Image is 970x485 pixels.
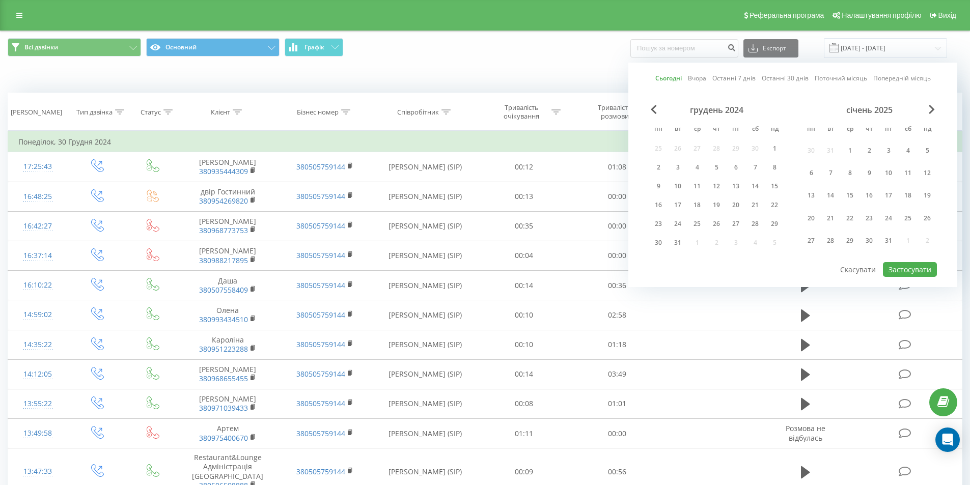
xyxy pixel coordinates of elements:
[840,141,860,160] div: ср 1 січ 2025 р.
[296,398,345,408] a: 380505759144
[918,141,937,160] div: нд 5 січ 2025 р.
[863,212,876,225] div: 23
[689,122,705,137] abbr: середа
[199,433,248,443] a: 380975400670
[630,39,738,58] input: Пошук за номером
[882,166,895,180] div: 10
[749,161,762,174] div: 7
[373,271,478,300] td: [PERSON_NAME] (SIP)
[873,73,931,83] a: Попередній місяць
[296,429,345,438] a: 380505759144
[935,427,960,452] div: Open Intercom Messenger
[882,212,895,225] div: 24
[649,197,668,213] div: пн 16 груд 2024 р.
[768,142,781,155] div: 1
[296,310,345,320] a: 380505759144
[805,212,818,225] div: 20
[690,217,704,231] div: 25
[687,160,707,175] div: ср 4 груд 2024 р.
[710,180,723,193] div: 12
[879,232,898,250] div: пт 31 січ 2025 р.
[478,182,571,211] td: 00:13
[494,103,549,121] div: Тривалість очікування
[668,216,687,232] div: вт 24 груд 2024 р.
[296,221,345,231] a: 380505759144
[179,359,276,389] td: [PERSON_NAME]
[373,241,478,270] td: [PERSON_NAME] (SIP)
[879,141,898,160] div: пт 3 січ 2025 р.
[843,212,856,225] div: 22
[898,163,918,182] div: сб 11 січ 2025 р.
[749,198,762,212] div: 21
[8,132,962,152] td: Понеділок, 30 Грудня 2024
[655,73,682,83] a: Сьогодні
[179,300,276,330] td: Олена
[803,122,819,137] abbr: понеділок
[179,182,276,211] td: двір Гостинний
[18,462,58,481] div: 13:47:33
[768,180,781,193] div: 15
[729,217,742,231] div: 27
[296,280,345,290] a: 380505759144
[18,394,58,414] div: 13:55:22
[805,234,818,247] div: 27
[373,211,478,241] td: [PERSON_NAME] (SIP)
[571,330,664,359] td: 01:18
[588,103,642,121] div: Тривалість розмови
[199,196,248,206] a: 380954269820
[649,235,668,250] div: пн 30 груд 2024 р.
[478,389,571,418] td: 00:08
[571,419,664,448] td: 00:00
[652,236,665,249] div: 30
[726,160,745,175] div: пт 6 груд 2024 р.
[651,122,666,137] abbr: понеділок
[823,122,838,137] abbr: вівторок
[478,300,571,330] td: 00:10
[707,179,726,194] div: чт 12 груд 2024 р.
[24,43,58,51] span: Всі дзвінки
[843,234,856,247] div: 29
[882,234,895,247] div: 31
[900,122,916,137] abbr: субота
[671,180,684,193] div: 10
[690,161,704,174] div: 4
[373,300,478,330] td: [PERSON_NAME] (SIP)
[668,235,687,250] div: вт 31 груд 2024 р.
[824,212,837,225] div: 21
[843,144,856,157] div: 1
[671,198,684,212] div: 17
[712,73,756,83] a: Останні 7 днів
[801,105,937,115] div: січень 2025
[652,161,665,174] div: 2
[921,212,934,225] div: 26
[11,108,62,117] div: [PERSON_NAME]
[920,122,935,137] abbr: неділя
[649,179,668,194] div: пн 9 груд 2024 р.
[863,166,876,180] div: 9
[18,364,58,384] div: 14:12:05
[285,38,343,56] button: Графік
[649,105,784,115] div: грудень 2024
[687,197,707,213] div: ср 18 груд 2024 р.
[860,186,879,205] div: чт 16 січ 2025 р.
[373,330,478,359] td: [PERSON_NAME] (SIP)
[842,122,857,137] abbr: середа
[18,157,58,177] div: 17:25:43
[296,162,345,172] a: 380505759144
[571,211,664,241] td: 00:00
[863,144,876,157] div: 2
[824,189,837,202] div: 14
[179,152,276,182] td: [PERSON_NAME]
[296,369,345,379] a: 380505759144
[882,144,895,157] div: 3
[179,271,276,300] td: Даша
[840,186,860,205] div: ср 15 січ 2025 р.
[146,38,280,56] button: Основний
[373,419,478,448] td: [PERSON_NAME] (SIP)
[824,166,837,180] div: 7
[728,122,743,137] abbr: п’ятниця
[860,209,879,227] div: чт 23 січ 2025 р.
[199,315,248,324] a: 380993434510
[652,198,665,212] div: 16
[478,419,571,448] td: 01:11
